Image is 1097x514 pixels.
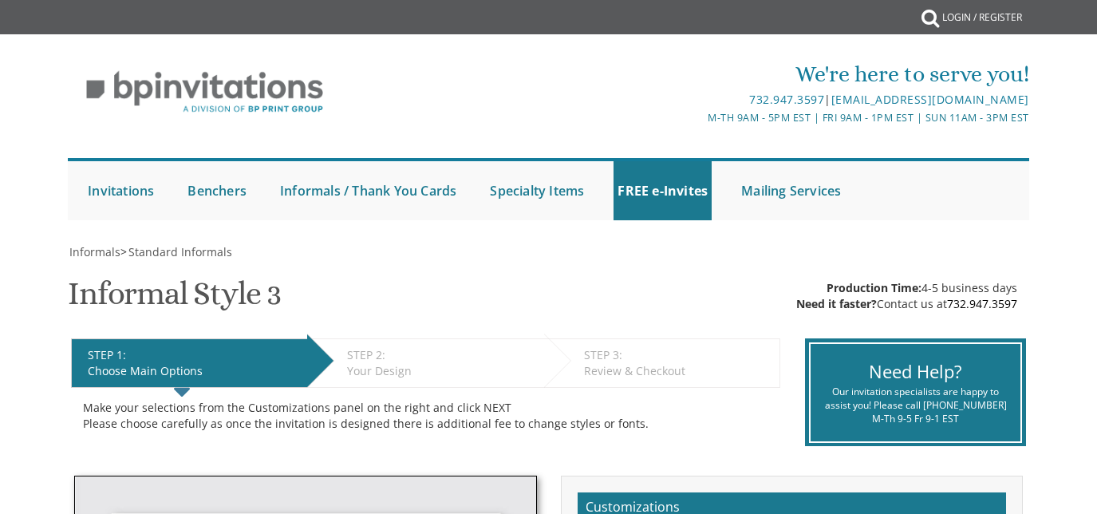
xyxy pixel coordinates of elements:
[347,363,535,379] div: Your Design
[88,363,299,379] div: Choose Main Options
[347,347,535,363] div: STEP 2:
[183,161,251,220] a: Benchers
[1030,450,1081,498] iframe: chat widget
[827,280,921,295] span: Production Time:
[831,92,1029,107] a: [EMAIL_ADDRESS][DOMAIN_NAME]
[749,92,824,107] a: 732.947.3597
[389,109,1029,126] div: M-Th 9am - 5pm EST | Fri 9am - 1pm EST | Sun 11am - 3pm EST
[120,244,232,259] span: >
[69,244,120,259] span: Informals
[88,347,299,363] div: STEP 1:
[68,59,341,125] img: BP Invitation Loft
[486,161,588,220] a: Specialty Items
[276,161,460,220] a: Informals / Thank You Cards
[389,58,1029,90] div: We're here to serve you!
[128,244,232,259] span: Standard Informals
[796,296,877,311] span: Need it faster?
[84,161,158,220] a: Invitations
[737,161,845,220] a: Mailing Services
[796,280,1017,312] div: 4-5 business days Contact us at
[584,363,771,379] div: Review & Checkout
[389,90,1029,109] div: |
[68,276,281,323] h1: Informal Style 3
[68,244,120,259] a: Informals
[947,296,1017,311] a: 732.947.3597
[584,347,771,363] div: STEP 3:
[823,359,1008,384] div: Need Help?
[823,385,1008,425] div: Our invitation specialists are happy to assist you! Please call [PHONE_NUMBER] M-Th 9-5 Fr 9-1 EST
[83,400,768,432] div: Make your selections from the Customizations panel on the right and click NEXT Please choose care...
[614,161,712,220] a: FREE e-Invites
[127,244,232,259] a: Standard Informals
